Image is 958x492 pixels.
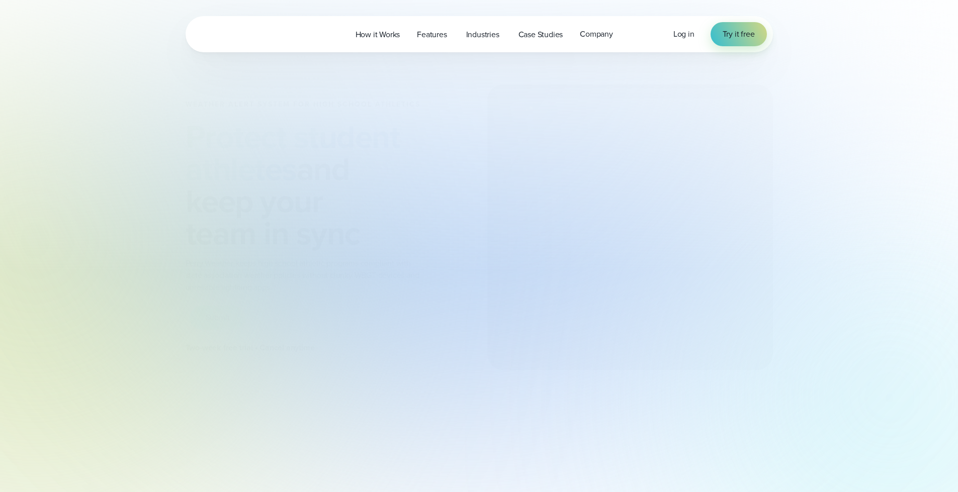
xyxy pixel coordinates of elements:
[723,28,755,40] span: Try it free
[466,29,499,41] span: Industries
[356,29,400,41] span: How it Works
[580,28,613,40] span: Company
[518,29,563,41] span: Case Studies
[673,28,694,40] a: Log in
[417,29,447,41] span: Features
[711,22,767,46] a: Try it free
[347,24,409,45] a: How it Works
[510,24,572,45] a: Case Studies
